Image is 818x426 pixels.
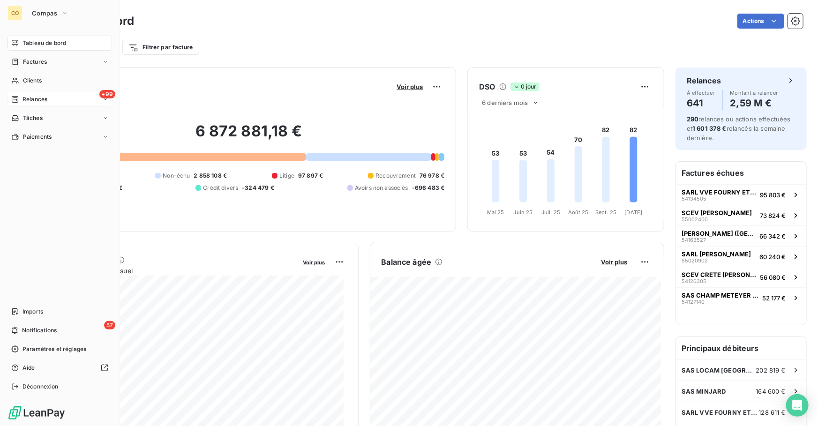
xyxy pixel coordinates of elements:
span: 54134505 [682,196,706,202]
button: Voir plus [300,258,328,266]
button: [PERSON_NAME] ([GEOGRAPHIC_DATA])5416352766 342 € [676,225,806,246]
span: Litige [279,172,294,180]
span: 97 897 € [298,172,323,180]
button: Voir plus [394,82,426,91]
span: 52 177 € [762,294,786,302]
span: Avoirs non associés [355,184,408,192]
span: 54127140 [682,299,705,305]
span: Montant à relancer [730,90,778,96]
span: Non-échu [163,172,190,180]
h6: Balance âgée [382,256,432,268]
span: Recouvrement [375,172,416,180]
span: SCEV [PERSON_NAME] [682,209,752,217]
span: Crédit divers [203,184,238,192]
span: -696 483 € [412,184,445,192]
h6: Principaux débiteurs [676,337,806,359]
span: SAS CHAMP METEYER P ET F [682,291,758,299]
h6: Relances [687,75,721,86]
tspan: Août 25 [568,209,589,216]
span: SARL VVE FOURNY ET FILS [682,188,756,196]
img: Logo LeanPay [8,405,66,420]
button: SARL VVE FOURNY ET FILS5413450595 803 € [676,184,806,205]
span: 1 601 378 € [692,125,727,132]
tspan: [DATE] [625,209,643,216]
span: 2 858 108 € [194,172,227,180]
button: SARL [PERSON_NAME]5502090260 240 € [676,246,806,267]
span: Voir plus [601,258,627,266]
a: Aide [8,360,112,375]
span: Voir plus [303,259,325,266]
span: 128 611 € [759,409,786,416]
span: Tâches [23,114,43,122]
button: SCEV CRETE [PERSON_NAME] ET FILS5412030556 080 € [676,267,806,287]
span: 76 978 € [420,172,444,180]
span: 54163527 [682,237,706,243]
h6: DSO [479,81,495,92]
span: 56 080 € [760,274,786,281]
span: 164 600 € [756,388,786,395]
span: Clients [23,76,42,85]
h4: 2,59 M € [730,96,778,111]
button: Voir plus [598,258,630,266]
tspan: Sept. 25 [595,209,616,216]
span: -324 479 € [242,184,274,192]
span: Tableau de bord [23,39,66,47]
span: 66 342 € [759,232,786,240]
span: 55020902 [682,258,708,263]
tspan: Juin 25 [514,209,533,216]
span: 57 [104,321,115,329]
tspan: Juil. 25 [541,209,560,216]
span: relances ou actions effectuées et relancés la semaine dernière. [687,115,791,142]
span: 202 819 € [756,366,786,374]
span: SCEV CRETE [PERSON_NAME] ET FILS [682,271,756,278]
span: Imports [23,307,43,316]
span: Chiffre d'affaires mensuel [53,266,297,276]
span: 54120305 [682,278,706,284]
h2: 6 872 881,18 € [53,122,444,150]
button: SAS CHAMP METEYER P ET F5412714052 177 € [676,287,806,308]
span: À effectuer [687,90,715,96]
span: 95 803 € [760,191,786,199]
button: SCEV [PERSON_NAME]5500240073 824 € [676,205,806,225]
span: 60 240 € [759,253,786,261]
div: Open Intercom Messenger [786,394,809,417]
span: +99 [99,90,115,98]
span: 55002400 [682,217,708,222]
span: Voir plus [397,83,423,90]
h4: 641 [687,96,715,111]
div: CO [8,6,23,21]
span: SAS LOCAM [GEOGRAPHIC_DATA] [682,366,756,374]
span: 73 824 € [760,212,786,219]
span: 0 jour [510,82,540,91]
span: Paiements [23,133,52,141]
tspan: Mai 25 [487,209,504,216]
span: [PERSON_NAME] ([GEOGRAPHIC_DATA]) [682,230,756,237]
span: Déconnexion [23,382,59,391]
span: Compas [32,9,57,17]
span: SAS MINJARD [682,388,726,395]
button: Filtrer par facture [122,40,199,55]
h6: Factures échues [676,162,806,184]
button: Actions [737,14,784,29]
span: 290 [687,115,698,123]
span: Paramètres et réglages [23,345,86,353]
span: SARL VVE FOURNY ET FILS [682,409,759,416]
span: Notifications [22,326,57,335]
span: 6 derniers mois [482,99,528,106]
span: Relances [23,95,47,104]
span: SARL [PERSON_NAME] [682,250,751,258]
span: Aide [23,364,35,372]
span: Factures [23,58,47,66]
